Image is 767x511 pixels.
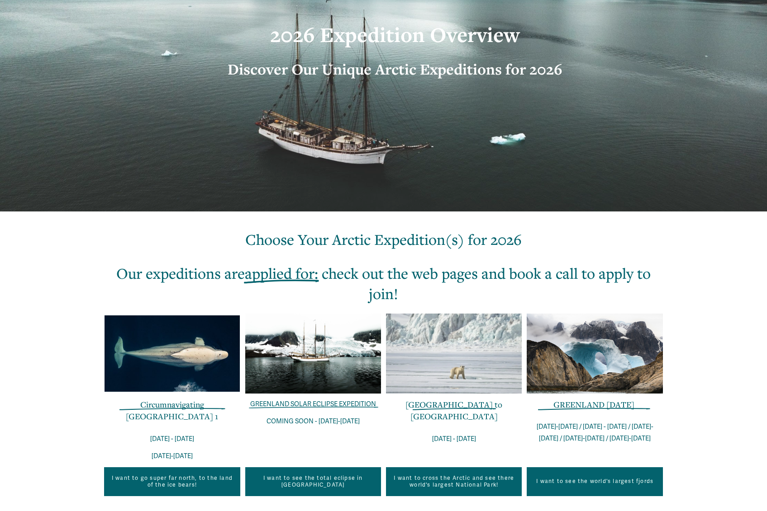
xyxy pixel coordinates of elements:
p: COMING SOON - [DATE]-[DATE] [245,416,381,427]
strong: 2026 Expedition Overview [270,21,520,48]
h2: Our expeditions are : check out the web pages and book a call to apply to join! [104,263,663,304]
a: I want to see the total eclipse in [GEOGRAPHIC_DATA] [245,467,381,496]
strong: Discover Our Unique Arctic Expeditions for 2026 [228,59,562,79]
p: [DATE] - [DATE] [104,433,240,445]
a: GREENLAND SOLAR ECLIPSE EXPEDITION [250,400,376,408]
h2: Choose Your Arctic Expedition(s) for 2026 [104,229,663,249]
p: [DATE]-[DATE] [104,450,240,462]
a: I want to cross the Arctic and see there world's largest National Park! [386,467,522,496]
p: [DATE]-[DATE] / [DATE] - [DATE] / [DATE]-[DATE] / [DATE]-[DATE] / [DATE]-[DATE] [527,421,662,445]
a: I want to go super far north, to the land of the ice bears! [104,467,240,496]
a: Circumnavigating [GEOGRAPHIC_DATA] 1 [126,399,218,422]
a: [GEOGRAPHIC_DATA] to [GEOGRAPHIC_DATA] [405,399,502,422]
a: GREENLAND [DATE] [553,399,634,410]
a: I want to see the world's largest fjords [527,467,662,496]
p: [DATE] - [DATE] [386,433,522,445]
span: applied for [245,263,314,283]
